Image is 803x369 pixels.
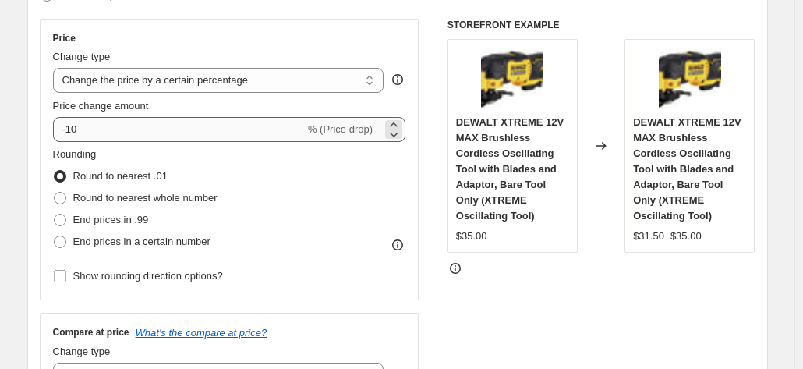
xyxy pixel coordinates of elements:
img: 51NUTxf2LfL._AC_UF894_1000_QL80_FMwebp_80x.webp [481,48,543,110]
span: Round to nearest .01 [73,170,168,182]
span: Round to nearest whole number [73,192,218,204]
h3: Price [53,32,76,44]
span: End prices in a certain number [73,236,210,247]
strike: $35.00 [670,229,702,244]
span: End prices in .99 [73,214,149,225]
span: Rounding [53,148,97,160]
input: -15 [53,117,305,142]
div: help [390,72,405,87]
span: Change type [53,51,111,62]
div: $35.00 [456,229,487,244]
span: Show rounding direction options? [73,270,223,282]
div: $31.50 [633,229,664,244]
h6: STOREFRONT EXAMPLE [447,19,755,31]
span: DEWALT XTREME 12V MAX Brushless Cordless Oscillating Tool with Blades and Adaptor, Bare Tool Only... [633,116,741,222]
img: 51NUTxf2LfL._AC_UF894_1000_QL80_FMwebp_80x.webp [659,48,721,110]
span: Price change amount [53,100,149,112]
span: % (Price drop) [308,123,373,135]
h3: Compare at price [53,326,129,339]
button: What's the compare at price? [136,327,267,339]
span: DEWALT XTREME 12V MAX Brushless Cordless Oscillating Tool with Blades and Adaptor, Bare Tool Only... [456,116,564,222]
span: Change type [53,346,111,357]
